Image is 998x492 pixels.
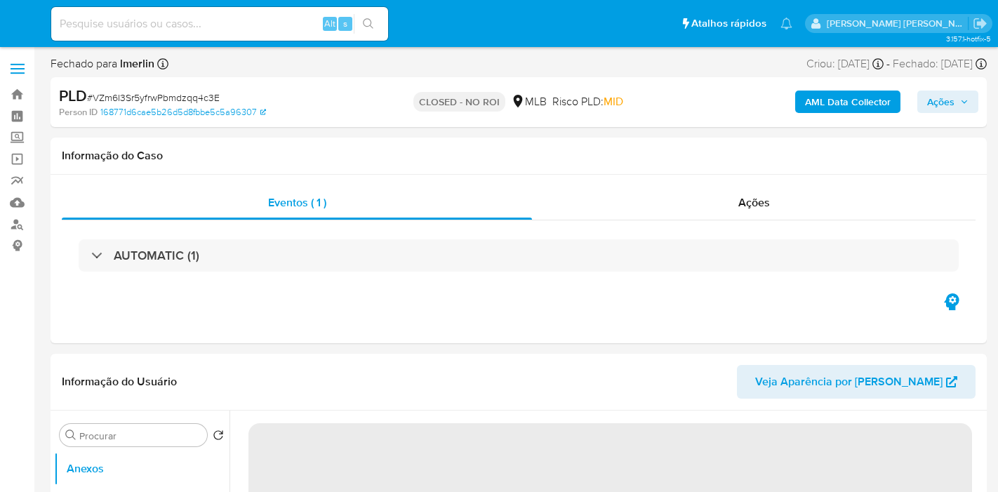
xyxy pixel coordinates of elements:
[79,239,959,272] div: AUTOMATIC (1)
[54,452,229,486] button: Anexos
[268,194,326,211] span: Eventos ( 1 )
[79,430,201,442] input: Procurar
[893,56,987,72] div: Fechado: [DATE]
[737,365,976,399] button: Veja Aparência por [PERSON_NAME]
[755,365,943,399] span: Veja Aparência por [PERSON_NAME]
[805,91,891,113] b: AML Data Collector
[114,248,199,263] h3: AUTOMATIC (1)
[927,91,954,113] span: Ações
[51,56,154,72] span: Fechado para
[51,15,388,33] input: Pesquise usuários ou casos...
[117,55,154,72] b: lmerlin
[213,430,224,445] button: Retornar ao pedido padrão
[691,16,766,31] span: Atalhos rápidos
[917,91,978,113] button: Ações
[62,149,976,163] h1: Informação do Caso
[413,92,505,112] p: CLOSED - NO ROI
[973,16,987,31] a: Sair
[795,91,900,113] button: AML Data Collector
[65,430,76,441] button: Procurar
[552,94,623,109] span: Risco PLD:
[604,93,623,109] span: MID
[59,106,98,119] b: Person ID
[780,18,792,29] a: Notificações
[324,17,335,30] span: Alt
[511,94,547,109] div: MLB
[738,194,770,211] span: Ações
[87,91,220,105] span: # VZm6I3Sr5yfrwPbmdzqq4c3E
[62,375,177,389] h1: Informação do Usuário
[806,56,884,72] div: Criou: [DATE]
[100,106,266,119] a: 168771d6cae5b26d5d8fbbe5c5a96307
[886,56,890,72] span: -
[59,84,87,107] b: PLD
[827,17,969,30] p: leticia.merlin@mercadolivre.com
[343,17,347,30] span: s
[354,14,382,34] button: search-icon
